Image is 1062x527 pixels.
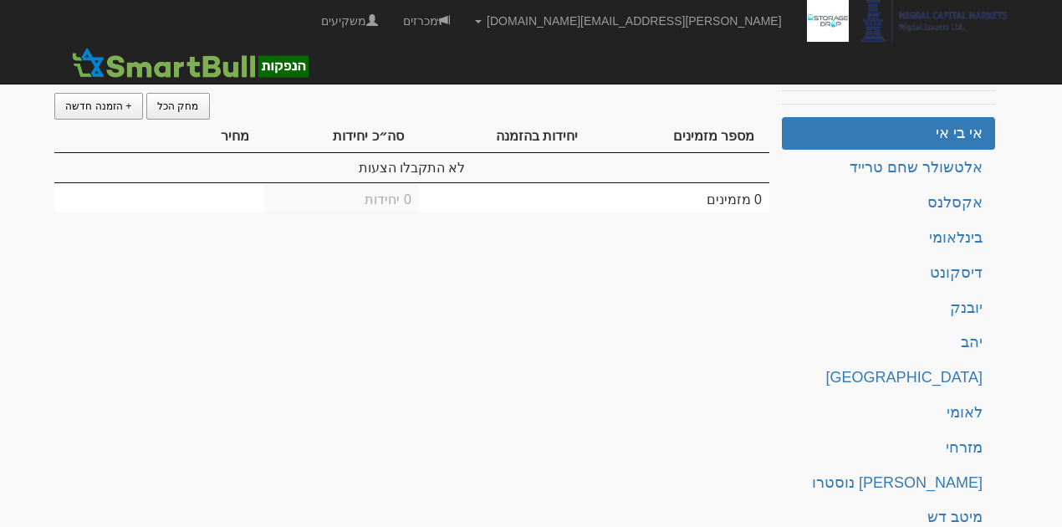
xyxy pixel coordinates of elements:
a: אקסלנס [782,187,995,220]
a: אלטשולר שחם טרייד [782,151,995,185]
th: מחיר [125,120,264,153]
a: לאומי [782,397,995,430]
a: יהב [782,326,995,360]
img: SmartBull Logo [67,46,313,79]
a: [GEOGRAPHIC_DATA] [782,361,995,395]
th: סה״כ יחידות [264,120,419,153]
td: לא התקבלו הצעות [54,153,769,182]
td: 0 מזמינים [593,182,769,212]
a: אי בי אי [782,117,995,151]
a: יובנק [782,292,995,325]
a: בינלאומי [782,222,995,255]
a: מזרחי [782,432,995,465]
td: 0 יחידות [264,182,419,212]
a: מחק הכל [146,93,210,120]
th: מספר מזמינים [593,120,769,153]
a: [PERSON_NAME] נוסטרו [782,467,995,500]
a: + הזמנה חדשה [54,93,143,120]
th: יחידות בהזמנה [419,120,593,153]
span: מחק הכל [157,100,198,112]
span: + הזמנה חדשה [65,100,131,112]
a: דיסקונט [782,257,995,290]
